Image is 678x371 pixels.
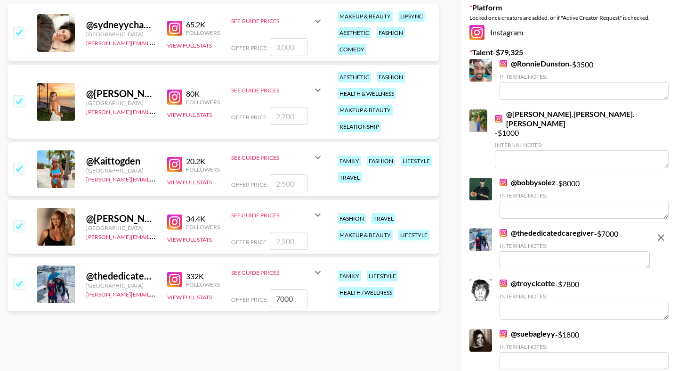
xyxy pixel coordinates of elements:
[500,73,669,80] div: Internal Notes:
[167,179,212,186] button: View Full Stats
[270,107,307,125] input: 2,700
[270,174,307,192] input: 2,500
[86,282,156,289] div: [GEOGRAPHIC_DATA]
[338,88,396,99] div: health & wellness
[338,287,394,298] div: health / wellness
[338,105,393,115] div: makeup & beauty
[231,296,268,303] span: Offer Price:
[377,27,405,38] div: fashion
[86,38,270,47] a: [PERSON_NAME][EMAIL_ADDRESS][PERSON_NAME][DOMAIN_NAME]
[500,293,669,300] div: Internal Notes:
[500,192,669,199] div: Internal Notes:
[231,204,323,226] div: See Guide Prices
[500,228,594,238] a: @thededicatedcaregiver
[338,27,371,38] div: aesthetic
[469,48,670,57] label: Talent - $ 79,325
[469,25,670,40] div: Instagram
[86,107,270,115] a: [PERSON_NAME][EMAIL_ADDRESS][PERSON_NAME][DOMAIN_NAME]
[401,156,432,166] div: lifestyle
[652,228,670,247] button: remove
[398,230,429,240] div: lifestyle
[231,10,323,33] div: See Guide Prices
[500,228,650,269] div: - $ 7000
[186,272,220,281] div: 332K
[186,20,220,29] div: 65.2K
[86,19,156,31] div: @ sydneyychambers
[231,181,268,188] span: Offer Price:
[500,279,555,288] a: @troycicotte
[86,174,270,183] a: [PERSON_NAME][EMAIL_ADDRESS][PERSON_NAME][DOMAIN_NAME]
[86,155,156,167] div: @ Kaittogden
[186,214,220,223] div: 34.4K
[500,279,669,320] div: - $ 7800
[167,21,182,36] img: Instagram
[231,79,323,101] div: See Guide Prices
[495,109,669,128] a: @[PERSON_NAME].[PERSON_NAME].[PERSON_NAME]
[186,166,220,173] div: Followers
[231,44,268,51] span: Offer Price:
[338,11,393,22] div: makeup & beauty
[338,121,381,132] div: relationship
[167,272,182,287] img: Instagram
[270,38,307,56] input: 3,000
[367,156,395,166] div: fashion
[469,25,484,40] img: Instagram
[231,154,312,161] div: See Guide Prices
[231,269,312,276] div: See Guide Prices
[186,281,220,288] div: Followers
[338,72,371,82] div: aesthetic
[338,156,361,166] div: family
[500,59,569,68] a: @RonnieDunston
[86,99,156,107] div: [GEOGRAPHIC_DATA]
[500,60,507,67] img: Instagram
[270,232,307,250] input: 2,500
[167,236,212,243] button: View Full Stats
[500,178,556,187] a: @bobbysolez
[367,271,398,281] div: lifestyle
[231,212,312,219] div: See Guide Prices
[500,59,669,100] div: - $ 3500
[186,223,220,231] div: Followers
[167,294,212,301] button: View Full Stats
[500,343,669,350] div: Internal Notes:
[500,329,555,338] a: @suebagleyy
[371,213,395,224] div: travel
[338,230,393,240] div: makeup & beauty
[86,31,156,38] div: [GEOGRAPHIC_DATA]
[231,261,323,284] div: See Guide Prices
[469,3,670,12] label: Platform
[86,231,270,240] a: [PERSON_NAME][EMAIL_ADDRESS][PERSON_NAME][DOMAIN_NAME]
[186,99,220,106] div: Followers
[270,289,307,307] input: 7,000
[500,329,669,370] div: - $ 1800
[167,90,182,105] img: Instagram
[231,239,268,246] span: Offer Price:
[167,214,182,230] img: Instagram
[86,213,156,224] div: @ [PERSON_NAME].[PERSON_NAME]
[495,141,669,148] div: Internal Notes:
[86,167,156,174] div: [GEOGRAPHIC_DATA]
[186,157,220,166] div: 20.2K
[500,242,650,249] div: Internal Notes:
[377,72,405,82] div: fashion
[495,109,669,168] div: - $ 1000
[86,270,156,282] div: @ thededicatedcaregiver
[500,330,507,338] img: Instagram
[338,213,366,224] div: fashion
[398,11,425,22] div: lipsync
[167,42,212,49] button: View Full Stats
[500,179,507,186] img: Instagram
[231,87,312,94] div: See Guide Prices
[186,29,220,36] div: Followers
[469,14,670,21] div: Locked once creators are added, or if "Active Creator Request" is checked.
[338,44,366,55] div: comedy
[231,17,312,25] div: See Guide Prices
[338,271,361,281] div: family
[338,172,362,183] div: travel
[167,157,182,172] img: Instagram
[186,89,220,99] div: 80K
[500,280,507,287] img: Instagram
[495,115,502,123] img: Instagram
[86,88,156,99] div: @ [PERSON_NAME].[PERSON_NAME]
[231,114,268,121] span: Offer Price:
